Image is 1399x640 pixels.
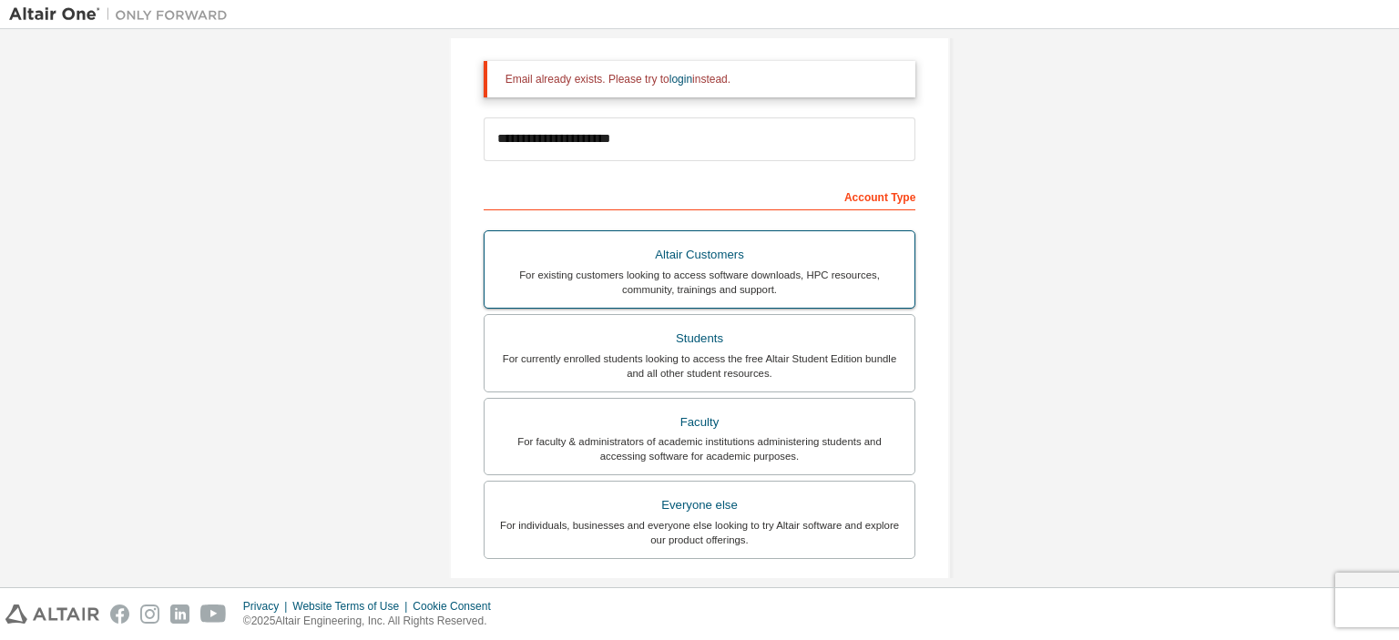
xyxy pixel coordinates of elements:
div: Email already exists. Please try to instead. [505,72,902,86]
img: facebook.svg [110,604,129,624]
div: Students [495,326,904,351]
img: linkedin.svg [170,604,189,624]
div: For currently enrolled students looking to access the free Altair Student Edition bundle and all ... [495,351,904,381]
img: Altair One [9,5,237,24]
div: Cookie Consent [413,599,501,614]
div: Privacy [243,599,292,614]
img: youtube.svg [200,604,227,624]
div: For existing customers looking to access software downloads, HPC resources, community, trainings ... [495,268,904,297]
div: Faculty [495,410,904,435]
img: instagram.svg [140,604,159,624]
img: altair_logo.svg [5,604,99,624]
div: Altair Customers [495,242,904,268]
a: login [669,73,692,86]
div: Account Type [484,181,916,210]
div: Website Terms of Use [292,599,413,614]
div: For individuals, businesses and everyone else looking to try Altair software and explore our prod... [495,518,904,547]
div: For faculty & administrators of academic institutions administering students and accessing softwa... [495,434,904,463]
div: Everyone else [495,493,904,518]
p: © 2025 Altair Engineering, Inc. All Rights Reserved. [243,614,502,629]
